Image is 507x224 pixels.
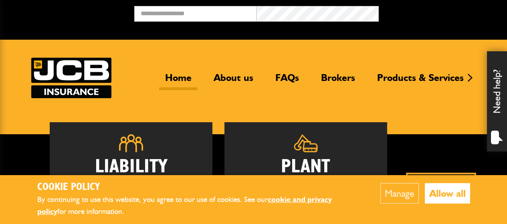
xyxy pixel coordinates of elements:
a: FAQs [269,72,305,90]
img: JCB Insurance Services logo [31,58,111,98]
button: Manage [380,183,419,204]
a: cookie and privacy policy [37,195,332,216]
a: Brokers [315,72,361,90]
p: By continuing to use this website, you agree to our use of cookies. See our for more information. [37,194,356,218]
a: Products & Services [371,72,470,90]
a: JCB Insurance Services [31,58,111,98]
div: Need help? [487,51,507,151]
h2: Cookie Policy [37,181,356,194]
h2: Liability Insurance [62,158,200,197]
button: Broker Login [379,6,501,18]
h2: Plant Insurance [236,158,375,193]
a: Home [159,72,198,90]
a: About us [208,72,259,90]
button: Allow all [425,183,470,204]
